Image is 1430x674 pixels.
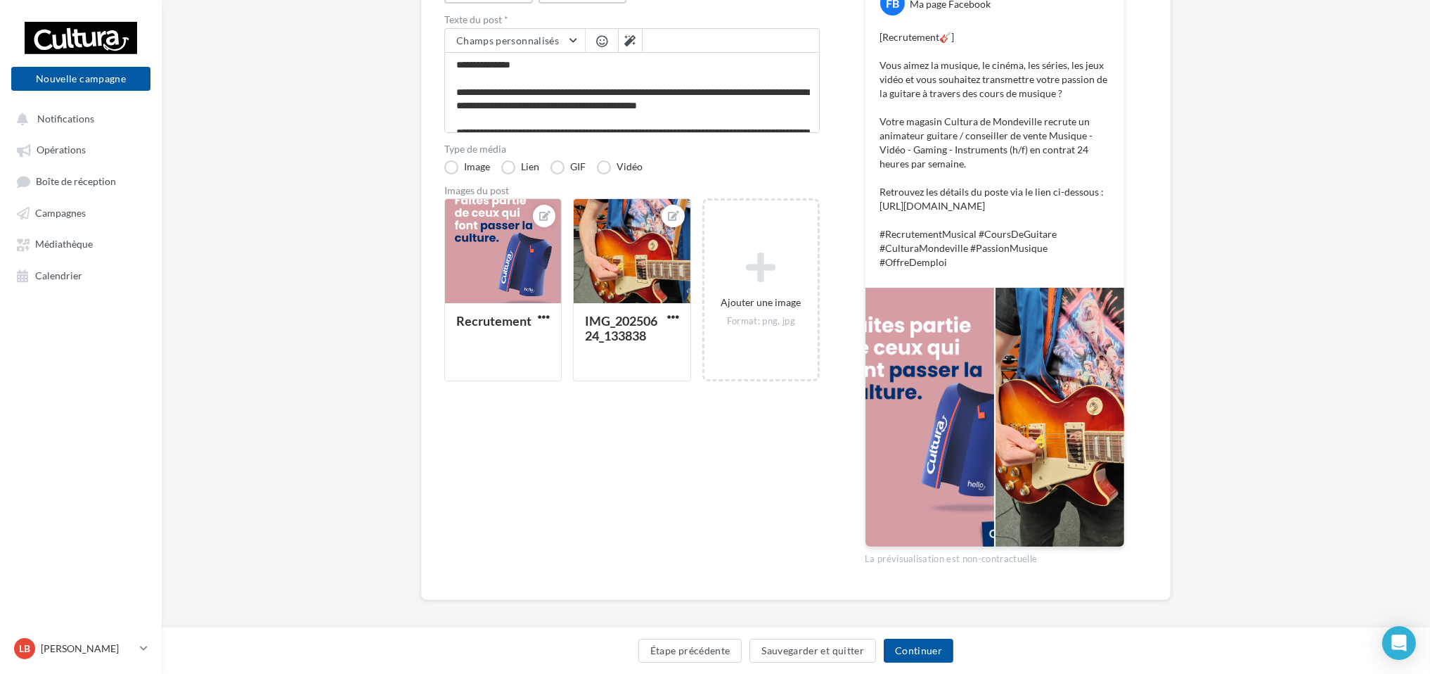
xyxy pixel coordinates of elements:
[638,639,742,663] button: Étape précédente
[444,186,820,196] div: Images du post
[35,207,86,219] span: Campagnes
[445,29,585,53] button: Champs personnalisés
[41,642,134,656] p: [PERSON_NAME]
[444,160,490,174] label: Image
[501,160,539,174] label: Lien
[456,313,532,329] div: Recrutement
[865,547,1125,566] div: La prévisualisation est non-contractuelle
[8,106,148,131] button: Notifications
[35,239,93,250] span: Médiathèque
[456,34,559,46] span: Champs personnalisés
[8,200,153,225] a: Campagnes
[585,313,657,343] div: IMG_20250624_133838
[444,15,820,25] label: Texte du post *
[8,231,153,256] a: Médiathèque
[8,262,153,288] a: Calendrier
[597,160,643,174] label: Vidéo
[880,30,1110,269] p: [Recrutement🎸] Vous aimez la musique, le cinéma, les séries, les jeux vidéo et vous souhaitez tra...
[35,269,82,281] span: Calendrier
[1382,626,1416,660] div: Open Intercom Messenger
[37,144,86,156] span: Opérations
[36,175,116,187] span: Boîte de réception
[8,136,153,162] a: Opérations
[37,113,94,125] span: Notifications
[550,160,586,174] label: GIF
[444,144,820,154] label: Type de média
[11,67,150,91] button: Nouvelle campagne
[19,642,30,656] span: LB
[8,168,153,194] a: Boîte de réception
[749,639,876,663] button: Sauvegarder et quitter
[884,639,953,663] button: Continuer
[11,635,150,662] a: LB [PERSON_NAME]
